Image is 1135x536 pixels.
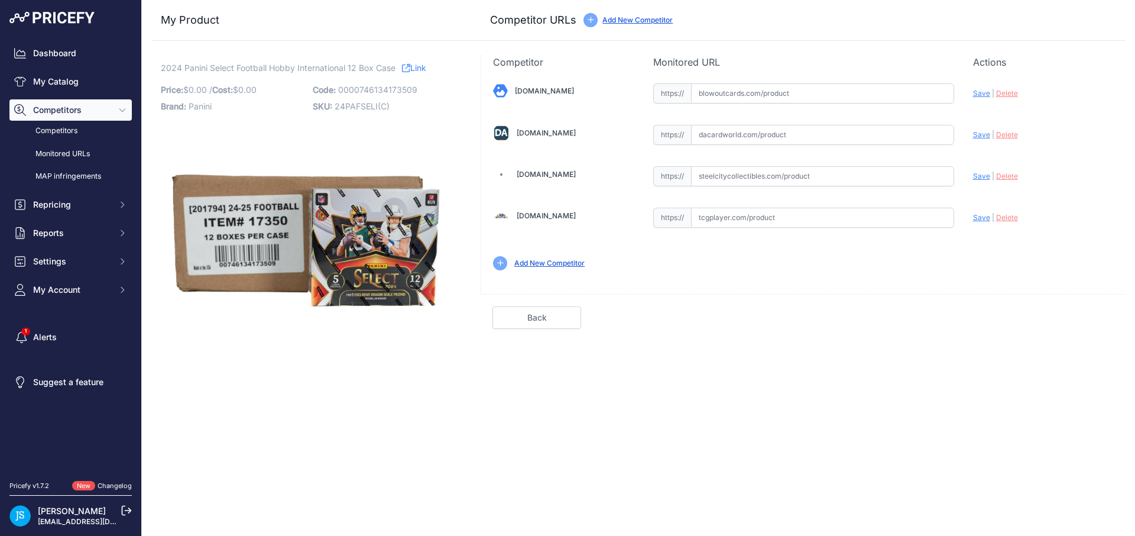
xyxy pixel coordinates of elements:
div: Pricefy v1.7.2 [9,481,49,491]
a: Alerts [9,327,132,348]
span: 0.00 [189,85,207,95]
button: My Account [9,279,132,301]
a: [DOMAIN_NAME] [517,211,576,220]
p: Monitored URL [653,55,954,69]
span: 0000746134173509 [338,85,417,95]
span: | [992,130,994,139]
p: Actions [973,55,1114,69]
button: Repricing [9,194,132,215]
span: Code: [313,85,336,95]
a: [DOMAIN_NAME] [517,128,576,137]
span: Delete [996,172,1018,180]
span: Save [973,89,990,98]
span: Cost: [212,85,233,95]
a: Dashboard [9,43,132,64]
a: Link [402,60,426,75]
span: | [992,213,994,222]
span: New [72,481,95,491]
button: Reports [9,222,132,244]
nav: Sidebar [9,43,132,467]
img: Pricefy Logo [9,12,95,24]
span: Delete [996,130,1018,139]
span: SKU: [313,101,332,111]
input: steelcitycollectibles.com/product [691,166,954,186]
span: | [992,89,994,98]
span: Repricing [33,199,111,211]
span: https:// [653,208,691,228]
h3: My Product [161,12,457,28]
a: Suggest a feature [9,372,132,393]
span: https:// [653,166,691,186]
p: $ [161,82,306,98]
a: [DOMAIN_NAME] [515,86,574,95]
a: [DOMAIN_NAME] [517,170,576,179]
span: Brand: [161,101,186,111]
span: Delete [996,89,1018,98]
input: dacardworld.com/product [691,125,954,145]
span: 2024 Panini Select Football Hobby International 12 Box Case [161,60,395,75]
span: 24PAFSELI(C) [335,101,390,111]
span: Save [973,213,990,222]
span: Price: [161,85,183,95]
a: My Catalog [9,71,132,92]
span: Save [973,130,990,139]
button: Settings [9,251,132,272]
button: Competitors [9,99,132,121]
span: Settings [33,256,111,267]
span: https:// [653,125,691,145]
a: Add New Competitor [514,259,585,267]
h3: Competitor URLs [490,12,576,28]
span: Save [973,172,990,180]
a: Add New Competitor [602,15,673,24]
span: Panini [189,101,212,111]
span: 0.00 [238,85,257,95]
span: Delete [996,213,1018,222]
span: / $ [209,85,257,95]
span: | [992,172,994,180]
span: Competitors [33,104,111,116]
a: Changelog [98,482,132,490]
input: tcgplayer.com/product [691,208,954,228]
p: Competitor [493,55,634,69]
a: Back [492,306,581,329]
input: blowoutcards.com/product [691,83,954,104]
span: Reports [33,227,111,239]
span: https:// [653,83,691,104]
a: MAP infringements [9,166,132,187]
a: Competitors [9,121,132,141]
span: My Account [33,284,111,296]
a: [EMAIL_ADDRESS][DOMAIN_NAME] [38,517,161,526]
a: [PERSON_NAME] [38,506,106,516]
a: Monitored URLs [9,144,132,164]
